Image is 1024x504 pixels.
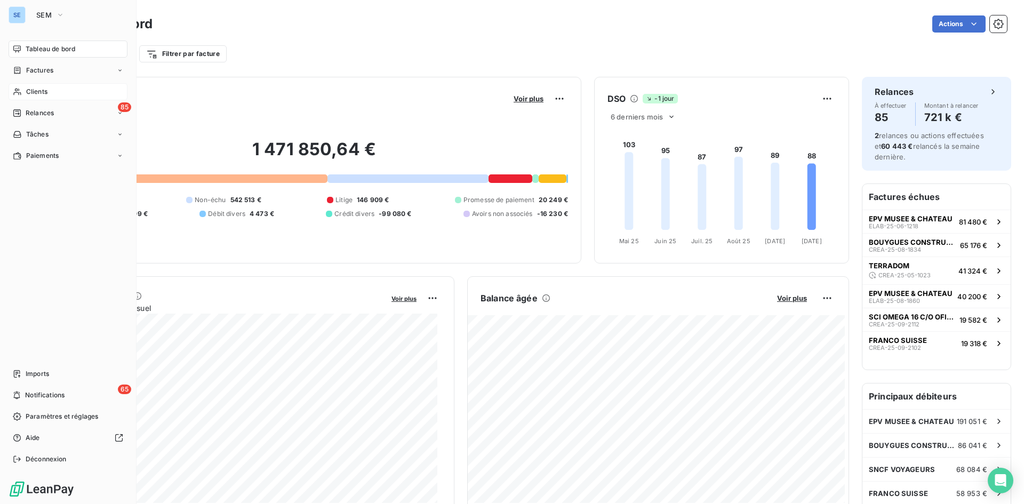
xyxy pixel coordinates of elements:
[654,237,676,245] tspan: Juin 25
[957,292,987,301] span: 40 200 €
[472,209,533,219] span: Avoirs non associés
[862,308,1011,331] button: SCI OMEGA 16 C/O OFI-INVESTCREA-25-09-211219 582 €
[643,94,677,103] span: -1 jour
[765,237,785,245] tspan: [DATE]
[957,417,987,426] span: 191 051 €
[869,223,918,229] span: ELAB-25-06-1218
[25,390,65,400] span: Notifications
[139,45,227,62] button: Filtrer par facture
[958,267,987,275] span: 41 324 €
[862,383,1011,409] h6: Principaux débiteurs
[862,284,1011,308] button: EPV MUSEE & CHATEAUELAB-25-08-186040 200 €
[869,289,953,298] span: EPV MUSEE & CHATEAU
[869,417,954,426] span: EPV MUSEE & CHATEAU
[118,385,131,394] span: 65
[26,130,49,139] span: Tâches
[230,195,261,205] span: 542 513 €
[869,313,955,321] span: SCI OMEGA 16 C/O OFI-INVEST
[875,102,907,109] span: À effectuer
[118,102,131,112] span: 85
[619,237,639,245] tspan: Mai 25
[862,257,1011,284] button: TERRADOMCREA-25-05-102341 324 €
[961,339,987,348] span: 19 318 €
[777,294,807,302] span: Voir plus
[932,15,986,33] button: Actions
[869,489,928,498] span: FRANCO SUISSE
[195,195,226,205] span: Non-échu
[26,87,47,97] span: Clients
[510,94,547,103] button: Voir plus
[9,6,26,23] div: SE
[869,321,919,327] span: CREA-25-09-2112
[691,237,713,245] tspan: Juil. 25
[875,131,984,161] span: relances ou actions effectuées et relancés la semaine dernière.
[26,44,75,54] span: Tableau de bord
[9,481,75,498] img: Logo LeanPay
[26,66,53,75] span: Factures
[60,139,568,171] h2: 1 471 850,64 €
[611,113,663,121] span: 6 derniers mois
[26,369,49,379] span: Imports
[334,209,374,219] span: Crédit divers
[388,293,420,303] button: Voir plus
[956,489,987,498] span: 58 953 €
[869,441,958,450] span: BOUYGUES CONSTRUCTION IDF GUYANCOUR
[869,214,953,223] span: EPV MUSEE & CHATEAU
[869,238,956,246] span: BOUYGUES CONSTRUCTION IDF GUYANCOUR
[924,102,979,109] span: Montant à relancer
[988,468,1013,493] div: Open Intercom Messenger
[9,429,127,446] a: Aide
[869,336,927,345] span: FRANCO SUISSE
[869,246,921,253] span: CREA-25-08-1834
[481,292,538,305] h6: Balance âgée
[537,209,568,219] span: -16 230 €
[26,433,40,443] span: Aide
[869,465,935,474] span: SNCF VOYAGEURS
[960,241,987,250] span: 65 176 €
[250,209,274,219] span: 4 473 €
[959,316,987,324] span: 19 582 €
[335,195,353,205] span: Litige
[539,195,568,205] span: 20 249 €
[36,11,52,19] span: SEM
[26,412,98,421] span: Paramètres et réglages
[862,331,1011,355] button: FRANCO SUISSECREA-25-09-210219 318 €
[878,272,931,278] span: CREA-25-05-1023
[391,295,417,302] span: Voir plus
[959,218,987,226] span: 81 480 €
[26,108,54,118] span: Relances
[463,195,534,205] span: Promesse de paiement
[727,237,750,245] tspan: Août 25
[875,85,914,98] h6: Relances
[881,142,913,150] span: 60 443 €
[357,195,389,205] span: 146 909 €
[514,94,543,103] span: Voir plus
[924,109,979,126] h4: 721 k €
[869,261,909,270] span: TERRADOM
[958,441,987,450] span: 86 041 €
[607,92,626,105] h6: DSO
[379,209,411,219] span: -99 080 €
[208,209,245,219] span: Débit divers
[862,233,1011,257] button: BOUYGUES CONSTRUCTION IDF GUYANCOURCREA-25-08-183465 176 €
[862,210,1011,233] button: EPV MUSEE & CHATEAUELAB-25-06-121881 480 €
[875,131,879,140] span: 2
[869,345,921,351] span: CREA-25-09-2102
[774,293,810,303] button: Voir plus
[875,109,907,126] h4: 85
[956,465,987,474] span: 68 084 €
[26,151,59,161] span: Paiements
[802,237,822,245] tspan: [DATE]
[26,454,67,464] span: Déconnexion
[869,298,920,304] span: ELAB-25-08-1860
[862,184,1011,210] h6: Factures échues
[60,302,384,314] span: Chiffre d'affaires mensuel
